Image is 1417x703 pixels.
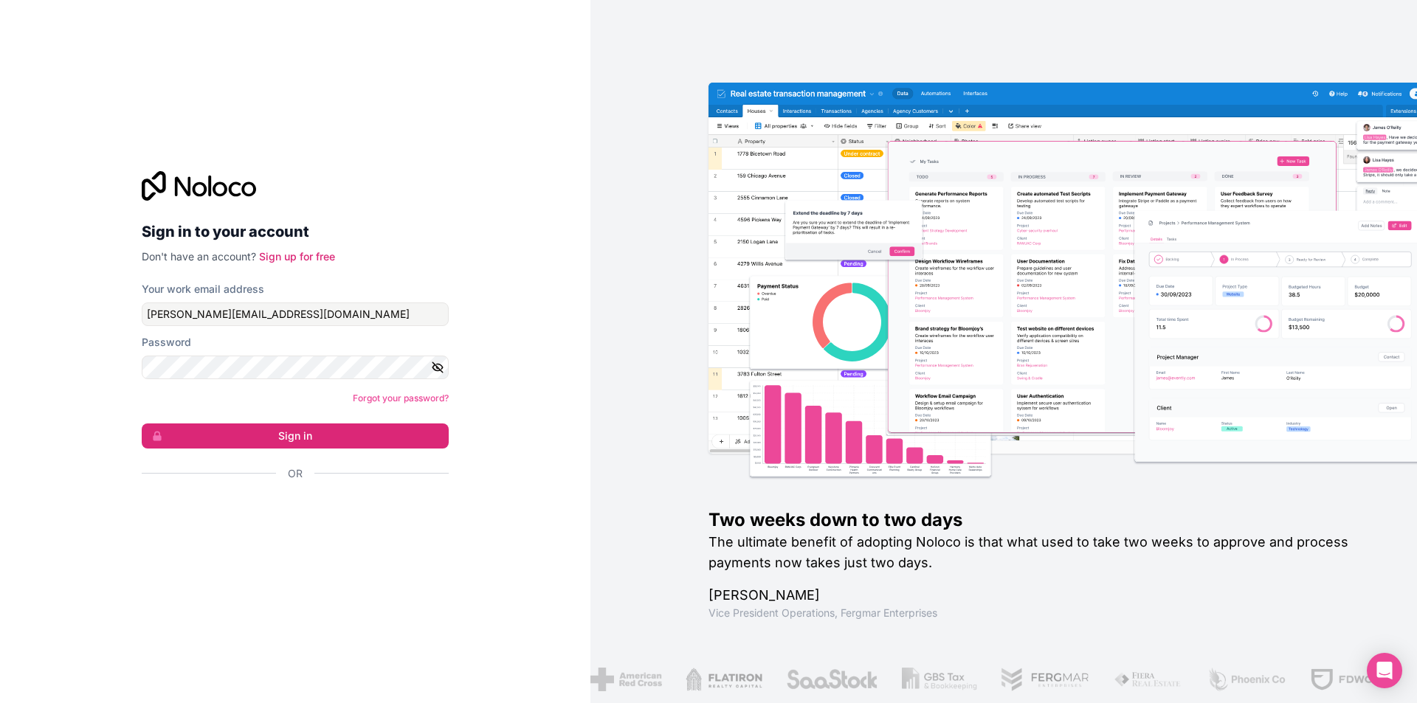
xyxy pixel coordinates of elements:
[708,532,1370,573] h2: The ultimate benefit of adopting Noloco is that what used to take two weeks to approve and proces...
[708,585,1370,606] h1: [PERSON_NAME]
[259,250,335,263] a: Sign up for free
[142,250,256,263] span: Don't have an account?
[1207,668,1286,691] img: /assets/phoenix-BREaitsQ.png
[1310,668,1396,691] img: /assets/fdworks-Bi04fVtw.png
[708,606,1370,620] h1: Vice President Operations , Fergmar Enterprises
[353,392,449,404] a: Forgot your password?
[142,356,449,379] input: Password
[142,302,449,326] input: Email address
[786,668,879,691] img: /assets/saastock-C6Zbiodz.png
[1001,668,1091,691] img: /assets/fergmar-CudnrXN5.png
[1114,668,1183,691] img: /assets/fiera-fwj2N5v4.png
[142,282,264,297] label: Your work email address
[142,218,449,245] h2: Sign in to your account
[288,466,303,481] span: Or
[590,668,662,691] img: /assets/american-red-cross-BAupjrZR.png
[142,423,449,449] button: Sign in
[708,508,1370,532] h1: Two weeks down to two days
[1367,653,1402,688] div: Open Intercom Messenger
[902,668,977,691] img: /assets/gbstax-C-GtDUiK.png
[134,497,444,530] iframe: Sign in with Google Button
[686,668,762,691] img: /assets/flatiron-C8eUkumj.png
[142,335,191,350] label: Password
